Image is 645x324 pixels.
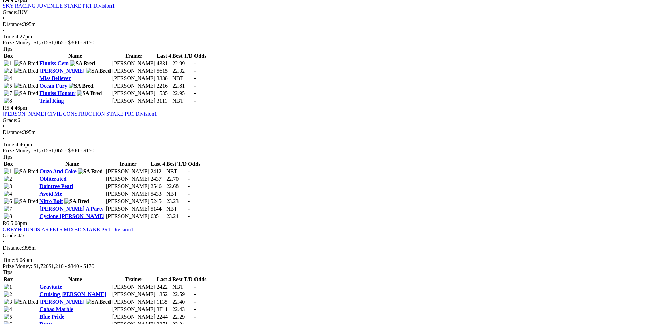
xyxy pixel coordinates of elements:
[188,213,190,219] span: -
[3,251,5,257] span: •
[39,161,105,167] th: Name
[150,198,165,205] td: 5245
[4,284,12,290] img: 1
[112,284,156,290] td: [PERSON_NAME]
[112,313,156,320] td: [PERSON_NAME]
[188,183,190,189] span: -
[188,198,190,204] span: -
[39,314,64,320] a: Blue Pride
[156,68,171,74] td: 5615
[156,53,171,59] th: Last 4
[39,276,111,283] th: Name
[156,306,171,313] td: 3F11
[3,154,12,160] span: Tips
[78,168,103,175] img: SA Bred
[106,183,150,190] td: [PERSON_NAME]
[106,161,150,167] th: Trainer
[194,98,196,104] span: -
[39,183,73,189] a: Daintree Pearl
[188,206,190,212] span: -
[150,205,165,212] td: 5144
[156,83,171,89] td: 2216
[166,183,187,190] td: 22.68
[172,60,193,67] td: 22.99
[194,306,196,312] span: -
[4,183,12,190] img: 3
[14,198,38,204] img: SA Bred
[166,168,187,175] td: NBT
[194,68,196,74] span: -
[106,176,150,182] td: [PERSON_NAME]
[112,97,156,104] td: [PERSON_NAME]
[106,198,150,205] td: [PERSON_NAME]
[194,75,196,81] span: -
[4,198,12,204] img: 6
[150,161,165,167] th: Last 4
[3,123,5,129] span: •
[3,227,134,232] a: GREYHOUNDS AS PETS MIXED STAKE PR1 Division1
[4,75,12,82] img: 4
[4,161,13,167] span: Box
[39,299,84,305] a: [PERSON_NAME]
[39,191,62,197] a: Avoid Me
[166,198,187,205] td: 23.23
[3,263,642,269] div: Prize Money: $1,720
[106,168,150,175] td: [PERSON_NAME]
[156,313,171,320] td: 2244
[3,46,12,52] span: Tips
[3,28,5,33] span: •
[172,97,193,104] td: NBT
[3,257,16,263] span: Time:
[150,176,165,182] td: 2437
[64,198,89,204] img: SA Bred
[166,161,187,167] th: Best T/D
[112,75,156,82] td: [PERSON_NAME]
[188,176,190,182] span: -
[172,313,193,320] td: 22.29
[112,60,156,67] td: [PERSON_NAME]
[172,90,193,97] td: 22.95
[194,276,207,283] th: Odds
[194,90,196,96] span: -
[3,269,12,275] span: Tips
[4,314,12,320] img: 5
[172,291,193,298] td: 22.59
[3,3,115,9] a: SKY RACING JUVENILE STAKE PR1 Division1
[3,111,157,117] a: [PERSON_NAME] CIVIL CONSTRUCTION STAKE PR1 Division1
[3,220,9,226] span: R6
[112,53,156,59] th: Trainer
[3,9,18,15] span: Grade:
[112,90,156,97] td: [PERSON_NAME]
[3,136,5,141] span: •
[49,263,95,269] span: $1,210 - $340 - $170
[3,129,642,136] div: 395m
[194,60,196,66] span: -
[156,299,171,305] td: 1135
[172,284,193,290] td: NBT
[49,40,95,46] span: $1,065 - $300 - $150
[4,90,12,96] img: 7
[14,299,38,305] img: SA Bred
[3,142,16,147] span: Time:
[14,68,38,74] img: SA Bred
[69,83,94,89] img: SA Bred
[166,176,187,182] td: 22.70
[4,60,12,67] img: 1
[3,129,23,135] span: Distance:
[3,233,642,239] div: 4/5
[3,15,5,21] span: •
[194,53,207,59] th: Odds
[3,40,642,46] div: Prize Money: $1,515
[172,299,193,305] td: 22.40
[4,83,12,89] img: 5
[106,205,150,212] td: [PERSON_NAME]
[4,213,12,219] img: 8
[39,176,66,182] a: Obliterated
[156,284,171,290] td: 2422
[188,168,190,174] span: -
[86,68,111,74] img: SA Bred
[172,53,193,59] th: Best T/D
[14,168,38,175] img: SA Bred
[106,191,150,197] td: [PERSON_NAME]
[86,299,111,305] img: SA Bred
